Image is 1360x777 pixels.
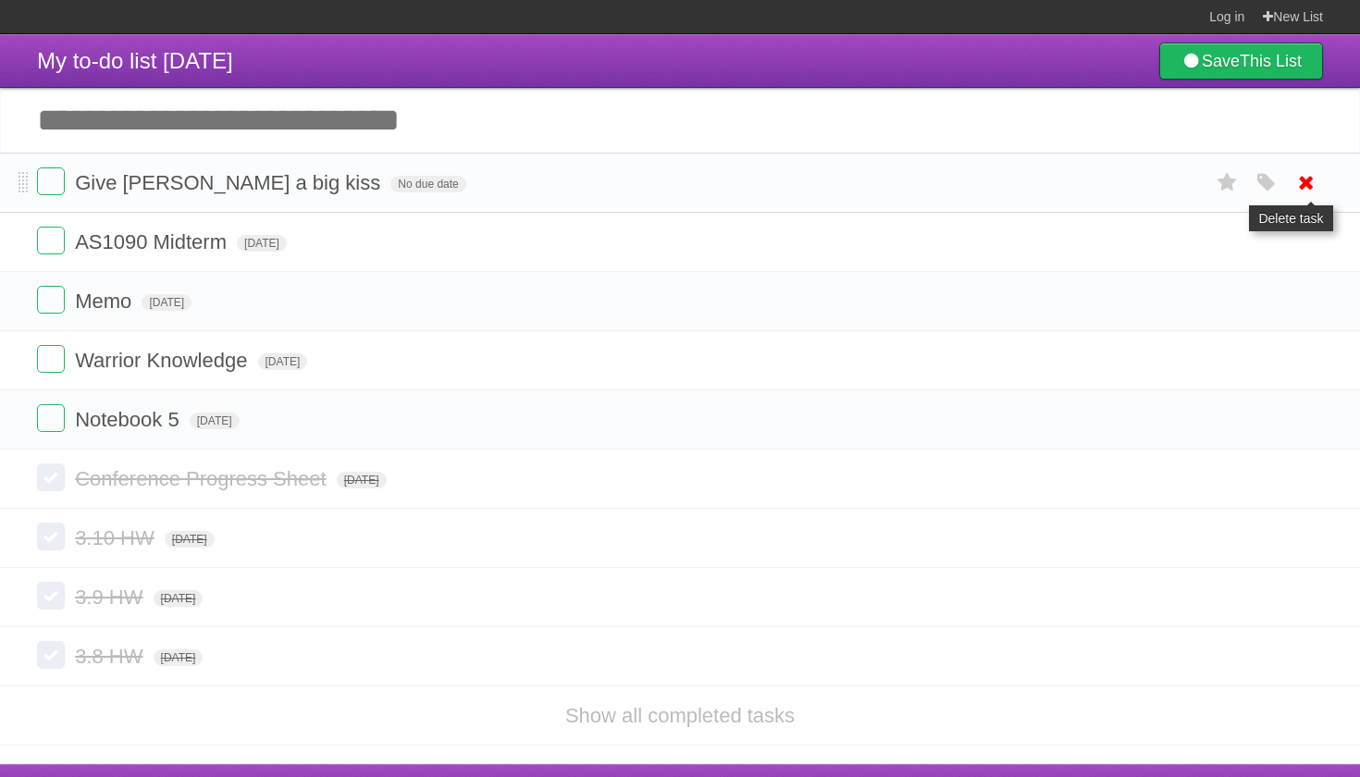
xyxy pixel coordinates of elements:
b: This List [1240,52,1302,70]
label: Done [37,167,65,195]
span: 3.9 HW [75,586,147,609]
label: Done [37,345,65,373]
label: Done [37,463,65,491]
label: Done [37,404,65,432]
span: Notebook 5 [75,408,184,431]
span: [DATE] [154,649,204,666]
label: Done [37,641,65,669]
label: Done [37,286,65,314]
a: SaveThis List [1159,43,1323,80]
span: [DATE] [337,472,387,488]
span: AS1090 Midterm [75,230,231,253]
span: [DATE] [190,413,240,429]
span: [DATE] [237,235,287,252]
label: Star task [1210,167,1245,198]
span: Give [PERSON_NAME] a big kiss [75,171,385,194]
span: My to-do list [DATE] [37,48,233,73]
span: [DATE] [154,590,204,607]
span: Memo [75,290,136,313]
span: [DATE] [165,531,215,548]
label: Done [37,523,65,550]
label: Done [37,582,65,610]
span: [DATE] [258,353,308,370]
span: Conference Progress Sheet [75,467,331,490]
a: Show all completed tasks [565,704,795,727]
span: No due date [390,176,465,192]
span: 3.8 HW [75,645,147,668]
span: [DATE] [142,294,192,311]
label: Done [37,227,65,254]
span: 3.10 HW [75,526,159,549]
span: Warrior Knowledge [75,349,252,372]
